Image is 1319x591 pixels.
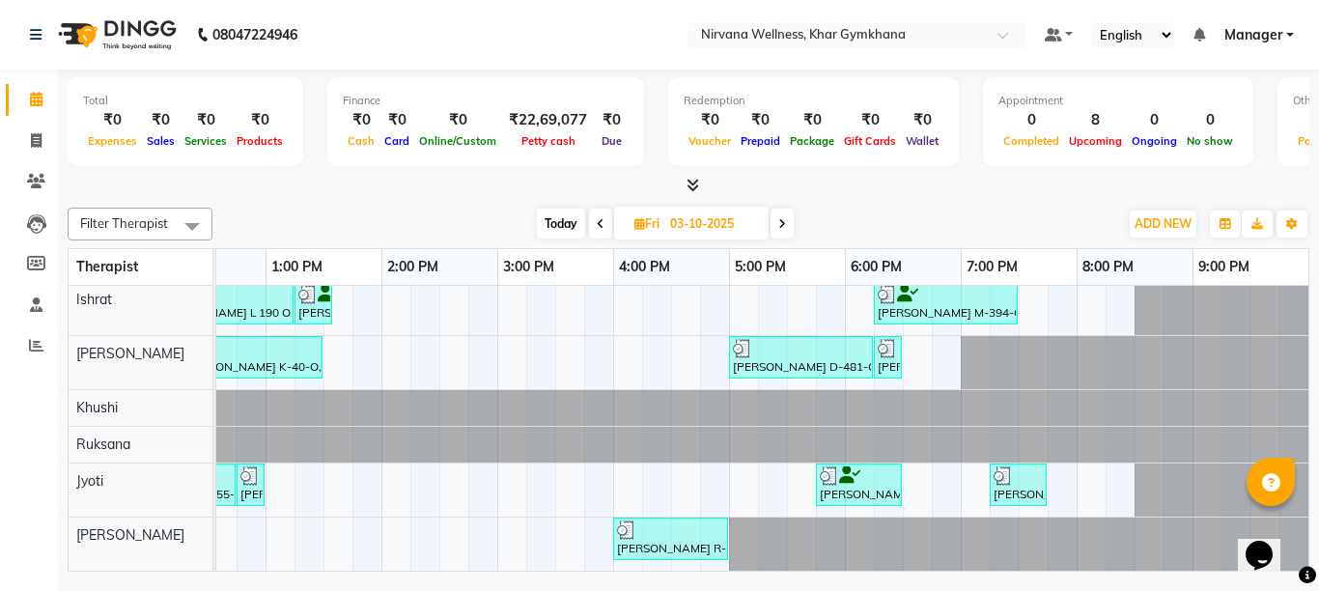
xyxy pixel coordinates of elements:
[684,93,943,109] div: Redemption
[180,109,232,131] div: ₹0
[379,134,414,148] span: Card
[343,134,379,148] span: Cash
[76,436,130,453] span: Ruksana
[730,253,791,281] a: 5:00 PM
[736,134,785,148] span: Prepaid
[998,93,1238,109] div: Appointment
[818,466,900,503] div: [PERSON_NAME] K-1194-O, TK02, 05:45 PM-06:30 PM, Head Neck & Shoulder
[142,109,180,131] div: ₹0
[414,109,501,131] div: ₹0
[296,285,330,322] div: [PERSON_NAME] L 190 O, TK06, 01:15 PM-01:35 PM, Detan Face
[1238,514,1300,572] iframe: chat widget
[839,109,901,131] div: ₹0
[232,134,288,148] span: Products
[684,134,736,148] span: Voucher
[876,285,1016,322] div: [PERSON_NAME] M-394-O, TK10, 06:15 PM-07:30 PM, Swedish / Aroma / Deep tissue- 60 min
[232,109,288,131] div: ₹0
[76,526,184,544] span: [PERSON_NAME]
[1182,134,1238,148] span: No show
[595,109,629,131] div: ₹0
[343,93,629,109] div: Finance
[1193,253,1254,281] a: 9:00 PM
[517,134,580,148] span: Petty cash
[1130,211,1196,238] button: ADD NEW
[664,210,761,239] input: 2025-10-03
[379,109,414,131] div: ₹0
[152,285,292,322] div: [PERSON_NAME] L 190 O, TK06, 12:00 PM-01:15 PM, Swedish / Aroma / Deep tissue- 60 min
[785,134,839,148] span: Package
[501,109,595,131] div: ₹22,69,077
[785,109,839,131] div: ₹0
[614,253,675,281] a: 4:00 PM
[901,109,943,131] div: ₹0
[80,215,168,231] span: Filter Therapist
[76,472,103,490] span: Jyoti
[76,345,184,362] span: [PERSON_NAME]
[343,109,379,131] div: ₹0
[76,399,118,416] span: Khushi
[76,258,138,275] span: Therapist
[1182,109,1238,131] div: 0
[49,8,182,62] img: logo
[962,253,1023,281] a: 7:00 PM
[498,253,559,281] a: 3:00 PM
[597,134,627,148] span: Due
[998,109,1064,131] div: 0
[83,93,288,109] div: Total
[1127,109,1182,131] div: 0
[731,339,871,376] div: [PERSON_NAME] D-481-O, TK08, 05:00 PM-06:15 PM, Swedish / Aroma / Deep tissue- 60 min
[1064,134,1127,148] span: Upcoming
[615,521,726,557] div: [PERSON_NAME] R-93-L, TK09, 04:00 PM-05:00 PM, Swedish / Aroma / Deep tissue- 60 min
[839,134,901,148] span: Gift Cards
[76,291,112,308] span: Ishrat
[212,8,297,62] b: 08047224946
[1135,216,1192,231] span: ADD NEW
[876,339,900,376] div: [PERSON_NAME] D-481-O, TK08, 06:15 PM-06:16 PM, Wintergreen Oil/Aroma Oil
[382,253,443,281] a: 2:00 PM
[537,209,585,239] span: Today
[998,134,1064,148] span: Completed
[181,339,321,376] div: [PERSON_NAME] K-40-O, TK07, 12:15 PM-01:30 PM, Swedish / Aroma / Deep tissue- 60 min
[239,466,263,503] div: [PERSON_NAME] W-155-O, TK05, 12:45 PM-12:46 PM, Wintergreen Oil/Aroma Oil
[142,134,180,148] span: Sales
[992,466,1045,503] div: [PERSON_NAME] K-745-O, TK11, 07:15 PM-07:45 PM, Gel Nail Polish Removal H/F
[846,253,907,281] a: 6:00 PM
[630,216,664,231] span: Fri
[1127,134,1182,148] span: Ongoing
[1224,25,1282,45] span: Manager
[736,109,785,131] div: ₹0
[1078,253,1138,281] a: 8:00 PM
[1064,109,1127,131] div: 8
[83,134,142,148] span: Expenses
[901,134,943,148] span: Wallet
[180,134,232,148] span: Services
[267,253,327,281] a: 1:00 PM
[83,109,142,131] div: ₹0
[684,109,736,131] div: ₹0
[414,134,501,148] span: Online/Custom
